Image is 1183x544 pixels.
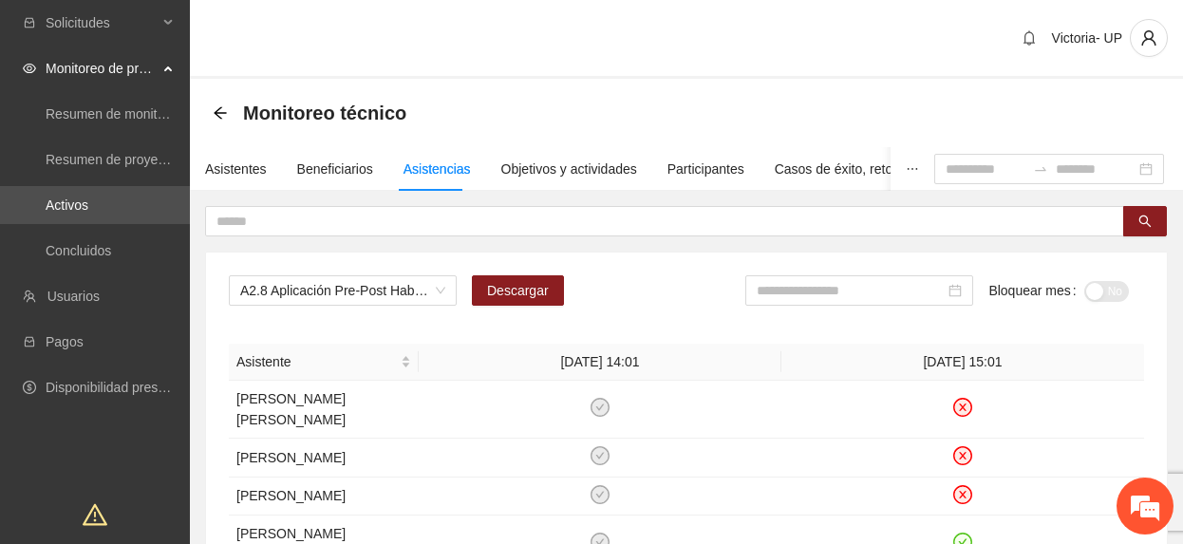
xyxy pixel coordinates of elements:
[906,162,919,176] span: ellipsis
[229,344,419,381] th: Asistente
[229,478,419,516] td: [PERSON_NAME]
[240,276,445,305] span: A2.8 Aplicación Pre-Post Habilidades Sociales con terapeuta. Secundaria
[487,280,549,301] span: Descargar
[1015,30,1043,46] span: bell
[229,381,419,439] td: [PERSON_NAME] [PERSON_NAME]
[1033,161,1048,177] span: swap-right
[46,49,158,87] span: Monitoreo de proyectos
[205,159,267,179] div: Asistentes
[1130,19,1168,57] button: user
[591,446,610,465] span: check-circle
[1123,206,1167,236] button: search
[1033,161,1048,177] span: to
[1131,29,1167,47] span: user
[1108,281,1122,302] span: No
[591,485,610,504] span: check-circle
[46,380,208,395] a: Disponibilidad presupuestal
[419,344,781,381] th: [DATE] 14:01
[236,351,397,372] span: Asistente
[46,152,249,167] a: Resumen de proyectos aprobados
[953,485,972,504] span: close-circle
[46,4,158,42] span: Solicitudes
[213,105,228,121] span: arrow-left
[953,446,972,465] span: close-circle
[46,334,84,349] a: Pagos
[1138,215,1152,230] span: search
[46,197,88,213] a: Activos
[667,159,744,179] div: Participantes
[404,159,471,179] div: Asistencias
[47,289,100,304] a: Usuarios
[1084,281,1129,302] button: Bloquear mes
[1014,23,1044,53] button: bell
[213,105,228,122] div: Back
[775,159,977,179] div: Casos de éxito, retos y obstáculos
[1052,30,1122,46] span: Victoria- UP
[891,147,934,191] button: ellipsis
[297,159,373,179] div: Beneficiarios
[501,159,637,179] div: Objetivos y actividades
[988,275,1083,306] label: Bloquear mes
[781,344,1144,381] th: [DATE] 15:01
[229,439,419,478] td: [PERSON_NAME]
[46,106,184,122] a: Resumen de monitoreo
[591,398,610,417] span: check-circle
[23,62,36,75] span: eye
[83,502,107,527] span: warning
[953,398,972,417] span: close-circle
[243,98,406,128] span: Monitoreo técnico
[46,243,111,258] a: Concluidos
[472,275,564,306] button: Descargar
[23,16,36,29] span: inbox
